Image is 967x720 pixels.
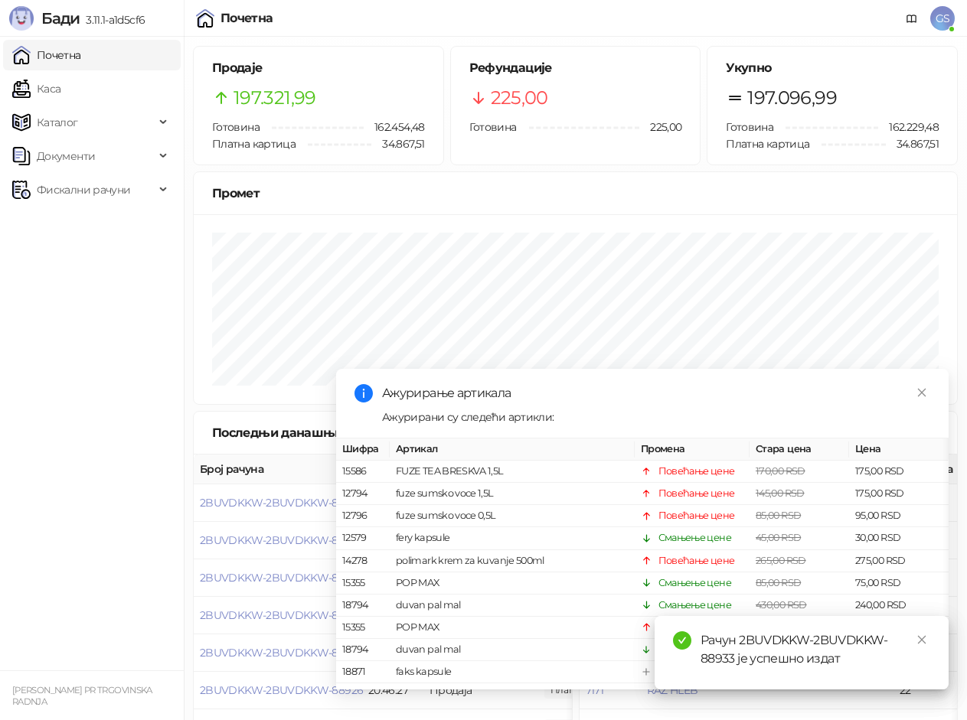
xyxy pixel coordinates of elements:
[221,12,273,24] div: Почетна
[390,549,635,572] td: polimark krem za kuvanje 500ml
[390,527,635,549] td: fery kapsule
[336,438,390,461] th: Шифра
[336,661,390,683] td: 18871
[756,487,805,499] span: 145,00 RSD
[756,510,801,521] span: 85,00 RSD
[658,530,731,546] div: Смањење цене
[212,423,415,442] div: Последњи данашњи рачуни
[750,438,849,461] th: Стара цена
[200,496,360,510] button: 2BUVDKKW-2BUVDKKW-88931
[336,461,390,483] td: 15586
[658,575,731,591] div: Смањење цене
[390,438,635,461] th: Артикал
[336,639,390,661] td: 18794
[234,83,316,112] span: 197.321,99
[886,135,939,152] span: 34.867,51
[849,483,949,505] td: 175,00 RSD
[390,572,635,595] td: POP MAX
[756,465,805,477] span: 170,00 RSD
[37,141,95,171] span: Документи
[469,59,682,77] h5: Рефундације
[37,107,78,138] span: Каталог
[849,549,949,572] td: 275,00 RSD
[336,483,390,505] td: 12794
[390,595,635,617] td: duvan pal mal
[12,73,60,104] a: Каса
[390,461,635,483] td: FUZE TEA BRESKVA 1,5L
[200,533,363,547] button: 2BUVDKKW-2BUVDKKW-88930
[354,384,373,402] span: info-circle
[849,438,949,461] th: Цена
[212,137,296,151] span: Платна картица
[756,577,801,588] span: 85,00 RSD
[849,461,949,483] td: 175,00 RSD
[212,59,425,77] h5: Продаје
[913,631,930,648] a: Close
[913,384,930,401] a: Close
[635,438,750,461] th: Промена
[878,119,939,135] span: 162.229,48
[726,120,773,134] span: Готовина
[701,631,930,668] div: Рачун 2BUVDKKW-2BUVDKKW-88933 је успешно издат
[9,6,34,31] img: Logo
[41,9,80,28] span: Бади
[382,384,930,402] div: Ажурирање артикала
[469,120,517,134] span: Готовина
[390,683,635,705] td: MULTIVITA NEW VIT C 250
[336,595,390,617] td: 18794
[390,483,635,505] td: fuze sumsko voce 1,5L
[390,639,635,661] td: duvan pal mal
[212,120,260,134] span: Готовина
[849,595,949,617] td: 240,00 RSD
[756,599,807,611] span: 430,00 RSD
[756,554,806,565] span: 265,00 RSD
[12,40,81,70] a: Почетна
[37,174,130,205] span: Фискални рачуни
[658,486,735,501] div: Повећање цене
[849,572,949,595] td: 75,00 RSD
[194,454,362,484] th: Број рачуна
[200,571,363,585] button: 2BUVDKKW-2BUVDKKW-88929
[658,464,735,479] div: Повећање цене
[639,119,681,135] span: 225,00
[390,617,635,639] td: POP MAX
[916,634,927,645] span: close
[212,184,939,203] div: Промет
[916,387,927,398] span: close
[336,572,390,595] td: 15355
[200,646,362,660] button: 2BUVDKKW-2BUVDKKW-88927
[336,505,390,527] td: 12796
[849,527,949,549] td: 30,00 RSD
[371,135,424,152] span: 34.867,51
[336,617,390,639] td: 15355
[336,527,390,549] td: 12579
[726,137,809,151] span: Платна картица
[658,598,731,613] div: Смањење цене
[747,83,837,112] span: 197.096,99
[849,505,949,527] td: 95,00 RSD
[200,608,363,622] button: 2BUVDKKW-2BUVDKKW-88928
[930,6,955,31] span: GS
[673,631,691,650] span: check-circle
[336,549,390,572] td: 14278
[726,59,939,77] h5: Укупно
[12,685,152,707] small: [PERSON_NAME] PR TRGOVINSKA RADNJA
[658,552,735,568] div: Повећање цене
[364,119,425,135] span: 162.454,48
[390,505,635,527] td: fuze sumsko voce 0,5L
[658,508,735,523] div: Повећање цене
[756,532,801,543] span: 45,00 RSD
[200,683,363,697] button: 2BUVDKKW-2BUVDKKW-88926
[491,83,548,112] span: 225,00
[390,661,635,683] td: faks kapsule
[382,409,930,425] div: Ажурирани су следећи артикли:
[80,13,145,27] span: 3.11.1-a1d5cf6
[336,683,390,705] td: 15045
[900,6,924,31] a: Документација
